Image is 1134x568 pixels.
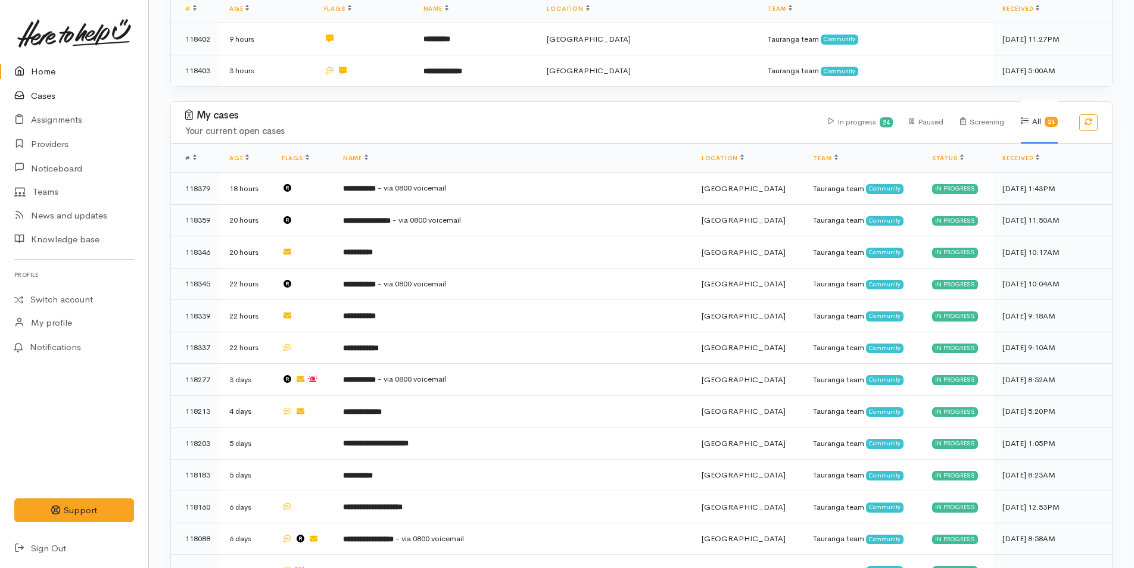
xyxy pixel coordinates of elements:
[932,248,978,257] div: In progress
[866,471,904,480] span: Community
[866,439,904,448] span: Community
[547,5,589,13] a: Location
[993,236,1112,269] td: [DATE] 10:17AM
[993,395,1112,427] td: [DATE] 5:20PM
[993,204,1112,236] td: [DATE] 11:50AM
[220,523,272,555] td: 6 days
[803,173,922,205] td: Tauranga team
[932,216,978,226] div: In progress
[702,406,786,416] span: [GEOGRAPHIC_DATA]
[803,332,922,364] td: Tauranga team
[702,533,786,544] span: [GEOGRAPHIC_DATA]
[866,184,904,194] span: Community
[171,236,220,269] td: 118346
[993,364,1112,396] td: [DATE] 8:52AM
[768,5,792,13] a: Team
[220,236,272,269] td: 20 hours
[171,395,220,427] td: 118213
[702,215,786,225] span: [GEOGRAPHIC_DATA]
[803,236,922,269] td: Tauranga team
[1002,5,1039,13] a: Received
[932,535,978,544] div: In progress
[702,438,786,448] span: [GEOGRAPHIC_DATA]
[220,204,272,236] td: 20 hours
[185,110,814,121] h3: My cases
[932,439,978,448] div: In progress
[171,204,220,236] td: 118359
[378,183,446,193] span: - via 0800 voicemail
[171,523,220,555] td: 118088
[803,459,922,491] td: Tauranga team
[932,280,978,289] div: In progress
[702,311,786,321] span: [GEOGRAPHIC_DATA]
[220,364,272,396] td: 3 days
[185,5,197,13] a: #
[423,5,448,13] a: Name
[324,5,351,13] a: Flags
[932,184,978,194] div: In progress
[866,280,904,289] span: Community
[378,279,446,289] span: - via 0800 voicemail
[185,126,814,136] h4: Your current open cases
[702,247,786,257] span: [GEOGRAPHIC_DATA]
[866,375,904,385] span: Community
[866,407,904,417] span: Community
[932,344,978,353] div: In progress
[813,154,837,162] a: Team
[220,332,272,364] td: 22 hours
[993,332,1112,364] td: [DATE] 9:10AM
[821,35,858,44] span: Community
[171,364,220,396] td: 118277
[282,154,309,162] a: Flags
[547,65,631,76] span: [GEOGRAPHIC_DATA]
[993,459,1112,491] td: [DATE] 8:23AM
[220,427,272,460] td: 5 days
[828,101,893,143] div: In progress
[185,154,197,162] span: #
[803,491,922,523] td: Tauranga team
[702,502,786,512] span: [GEOGRAPHIC_DATA]
[14,498,134,523] button: Support
[993,55,1112,86] td: [DATE] 5:00AM
[993,173,1112,205] td: [DATE] 1:43PM
[803,427,922,460] td: Tauranga team
[171,300,220,332] td: 118339
[803,204,922,236] td: Tauranga team
[993,23,1112,55] td: [DATE] 11:27PM
[883,118,890,126] b: 24
[702,279,786,289] span: [GEOGRAPHIC_DATA]
[395,533,464,544] span: - via 0800 voicemail
[821,67,858,76] span: Community
[702,183,786,194] span: [GEOGRAPHIC_DATA]
[866,535,904,544] span: Community
[932,471,978,480] div: In progress
[803,268,922,300] td: Tauranga team
[220,491,272,523] td: 6 days
[866,344,904,353] span: Community
[1048,118,1055,126] b: 24
[547,34,631,44] span: [GEOGRAPHIC_DATA]
[702,342,786,352] span: [GEOGRAPHIC_DATA]
[993,300,1112,332] td: [DATE] 9:18AM
[171,268,220,300] td: 118345
[702,374,786,385] span: [GEOGRAPHIC_DATA]
[220,55,314,86] td: 3 hours
[1021,101,1058,143] div: All
[909,101,943,143] div: Paused
[993,523,1112,555] td: [DATE] 8:58AM
[220,459,272,491] td: 5 days
[932,407,978,417] div: In progress
[932,154,964,162] a: Status
[932,311,978,321] div: In progress
[171,23,220,55] td: 118402
[932,375,978,385] div: In progress
[993,268,1112,300] td: [DATE] 10:04AM
[171,491,220,523] td: 118160
[932,503,978,512] div: In progress
[171,427,220,460] td: 118203
[220,23,314,55] td: 9 hours
[758,55,993,86] td: Tauranga team
[993,427,1112,460] td: [DATE] 1:05PM
[758,23,993,55] td: Tauranga team
[229,5,249,13] a: Age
